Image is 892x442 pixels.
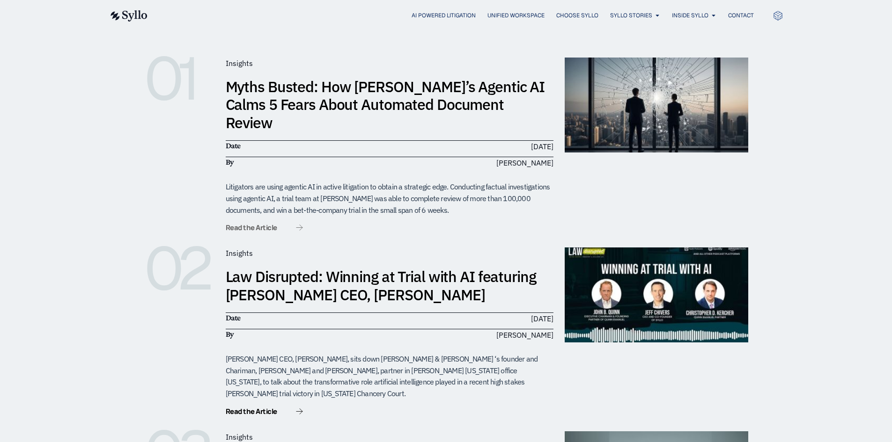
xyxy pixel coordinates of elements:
[166,11,754,20] nav: Menu
[610,11,652,20] a: Syllo Stories
[226,432,253,442] span: Insights
[531,314,553,323] time: [DATE]
[672,11,708,20] a: Inside Syllo
[226,224,277,231] span: Read the Article
[496,329,553,341] span: [PERSON_NAME]
[226,77,545,132] a: Myths Busted: How [PERSON_NAME]’s Agentic AI Calms 5 Fears About Automated Document Review
[226,248,253,258] span: Insights
[496,157,553,168] span: [PERSON_NAME]
[144,58,214,100] h6: 01
[412,11,476,20] a: AI Powered Litigation
[565,58,748,152] img: muthsBusted
[226,224,303,233] a: Read the Article
[531,142,553,151] time: [DATE]
[226,408,277,415] span: Read the Article
[226,141,385,151] h6: Date
[226,329,385,340] h6: By
[556,11,598,20] a: Choose Syllo
[728,11,754,20] a: Contact
[226,157,385,167] h6: By
[226,267,536,304] a: Law Disrupted: Winning at Trial with AI featuring [PERSON_NAME] CEO, [PERSON_NAME]
[487,11,545,20] a: Unified Workspace
[565,247,748,342] img: winningAI2
[226,353,553,399] div: [PERSON_NAME] CEO, [PERSON_NAME], sits down [PERSON_NAME] & [PERSON_NAME] ‘s founder and Chariman...
[166,11,754,20] div: Menu Toggle
[226,313,385,323] h6: Date
[226,408,303,417] a: Read the Article
[226,58,253,68] span: Insights
[109,10,147,22] img: syllo
[226,181,553,216] div: Litigators are using agentic AI in active litigation to obtain a strategic edge. Conducting factu...
[144,247,214,290] h6: 02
